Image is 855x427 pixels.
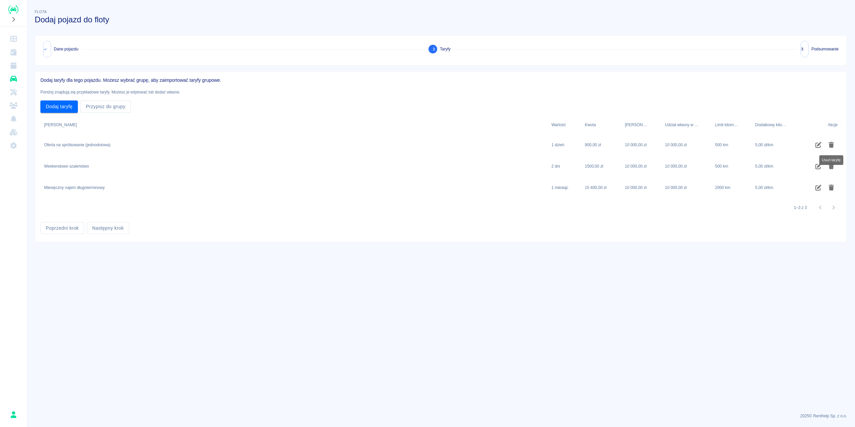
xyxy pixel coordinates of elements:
button: Następny krok [87,222,129,234]
div: 10 000,00 zł [622,135,662,156]
div: Oferta na spróbowanie (jednodniowa) [44,142,111,148]
button: Kewin P [6,408,20,422]
div: 5,00 zł/km [752,156,802,177]
button: Poprzedni krok [40,222,84,234]
div: Nazwa taryfy [41,116,548,134]
button: Edytuj taryfę [812,139,825,151]
button: Sort [649,120,658,130]
span: Flota [35,10,47,14]
div: Limit kilometrów [712,116,752,134]
button: Sort [789,120,799,130]
div: Wartość [551,116,566,134]
div: 5,00 zł/km [752,177,802,199]
div: Miesięczny najem długoterminowy [44,185,105,191]
img: Renthelp [8,5,18,14]
div: Limit kilometrów [715,116,739,134]
span: 3 [801,46,808,53]
a: Powiadomienia [3,112,24,126]
div: [PERSON_NAME] [625,116,649,134]
div: 10 000,00 zł [662,156,712,177]
div: 500 km [712,135,752,156]
button: Dodaj taryfę [40,100,78,113]
div: 10 000,00 zł [622,177,662,199]
button: Sort [739,120,748,130]
div: Udział własny w szkodzie [665,116,699,134]
button: Edytuj taryfę [812,161,825,172]
p: Dodaj taryfy dla tego pojazdu. Możesz wybrać grupę, aby zaimportować taryfy grupowe. [40,77,841,84]
button: Rozwiń nawigację [8,15,18,24]
div: Kaucja [622,116,662,134]
button: Sort [566,120,575,130]
div: Kwota [585,116,596,134]
a: Klienci [3,99,24,112]
button: Przypisz do grupy [80,100,131,113]
div: Udział własny w szkodzie [662,116,712,134]
div: 10 000,00 zł [662,135,712,156]
div: 15 400,00 zł [581,177,622,199]
button: Edytuj taryfę [812,182,825,193]
h3: Dodaj pojazd do floty [35,15,847,24]
span: Taryfy [440,46,451,52]
div: 1 dzień [548,135,581,156]
button: Sort [77,120,86,130]
div: Usuń taryfę [819,155,843,165]
span: Podsumowanie [811,46,839,52]
span: Dane pojazdu [54,46,78,52]
div: 1 miesiąc [548,177,581,199]
div: [PERSON_NAME] [44,116,77,134]
p: 2025 © Renthelp Sp. z o.o. [35,413,847,419]
div: 1500,00 zł [581,156,622,177]
button: Usuń taryfę [825,139,838,151]
div: 2 dni [548,156,581,177]
div: 500 km [712,156,752,177]
p: Poniżej znajdują się przykładowe taryfy. Możesz je edytować lub dodać własne. [40,89,841,95]
a: Rezerwacje [3,59,24,72]
div: 2000 km [712,177,752,199]
div: Dodatkowy kilometr [755,116,789,134]
div: Wartość [548,116,581,134]
a: Ustawienia [3,139,24,152]
a: Dashboard [3,32,24,45]
p: 1–3 z 3 [794,205,807,211]
div: 5,00 zł/km [752,135,802,156]
button: Sort [596,120,605,130]
div: Dodatkowy kilometr [752,116,802,134]
div: Kwota [581,116,622,134]
div: Akcje [828,116,838,134]
a: Flota [3,72,24,85]
div: 900,00 zł [581,135,622,156]
a: Serwisy [3,85,24,99]
div: 10 000,00 zł [622,156,662,177]
button: Sort [699,120,708,130]
div: Akcje [802,116,841,134]
button: Usuń taryfę [825,161,838,172]
a: Kalendarz [3,45,24,59]
a: Widget WWW [3,126,24,139]
div: 10 000,00 zł [662,177,712,199]
button: Usuń taryfę [825,182,838,193]
div: Weekendowe szaleństwo [44,163,89,169]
